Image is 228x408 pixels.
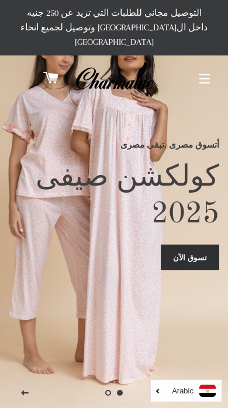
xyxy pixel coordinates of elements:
a: الصفحه 1current [114,387,126,399]
img: Charmaine Egypt [75,66,154,92]
button: الصفحه السابقة [11,379,40,408]
p: أتسوق مصرى ,تبقى مصرى [9,138,219,151]
a: تسوق الآن [161,245,219,270]
h2: كولكشن صيفى 2025 [9,160,219,233]
a: تحميل الصور 2 [102,387,114,399]
a: Arabic [157,385,216,397]
i: Arabic [172,387,194,395]
button: الصفحه التالية [189,379,219,408]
